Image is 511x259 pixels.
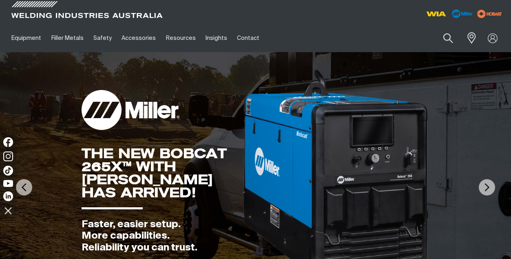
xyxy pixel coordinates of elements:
a: Resources [161,24,201,52]
a: Equipment [7,24,46,52]
a: Safety [88,24,117,52]
div: Faster, easier setup. More capabilities. Reliability you can trust. [82,219,241,254]
a: Accessories [117,24,161,52]
img: PrevArrow [16,179,32,195]
img: TikTok [3,166,13,176]
img: LinkedIn [3,191,13,201]
img: hide socials [1,204,15,217]
a: Filler Metals [46,24,88,52]
img: YouTube [3,180,13,187]
img: Facebook [3,137,13,147]
div: THE NEW BOBCAT 265X™ WITH [PERSON_NAME] HAS ARRIVED! [82,147,241,199]
img: Instagram [3,151,13,161]
img: NextArrow [479,179,495,195]
img: miller [475,8,504,20]
input: Product name or item number... [424,29,462,48]
nav: Main [7,24,380,52]
button: Search products [434,29,462,48]
a: Contact [232,24,264,52]
a: Insights [201,24,232,52]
